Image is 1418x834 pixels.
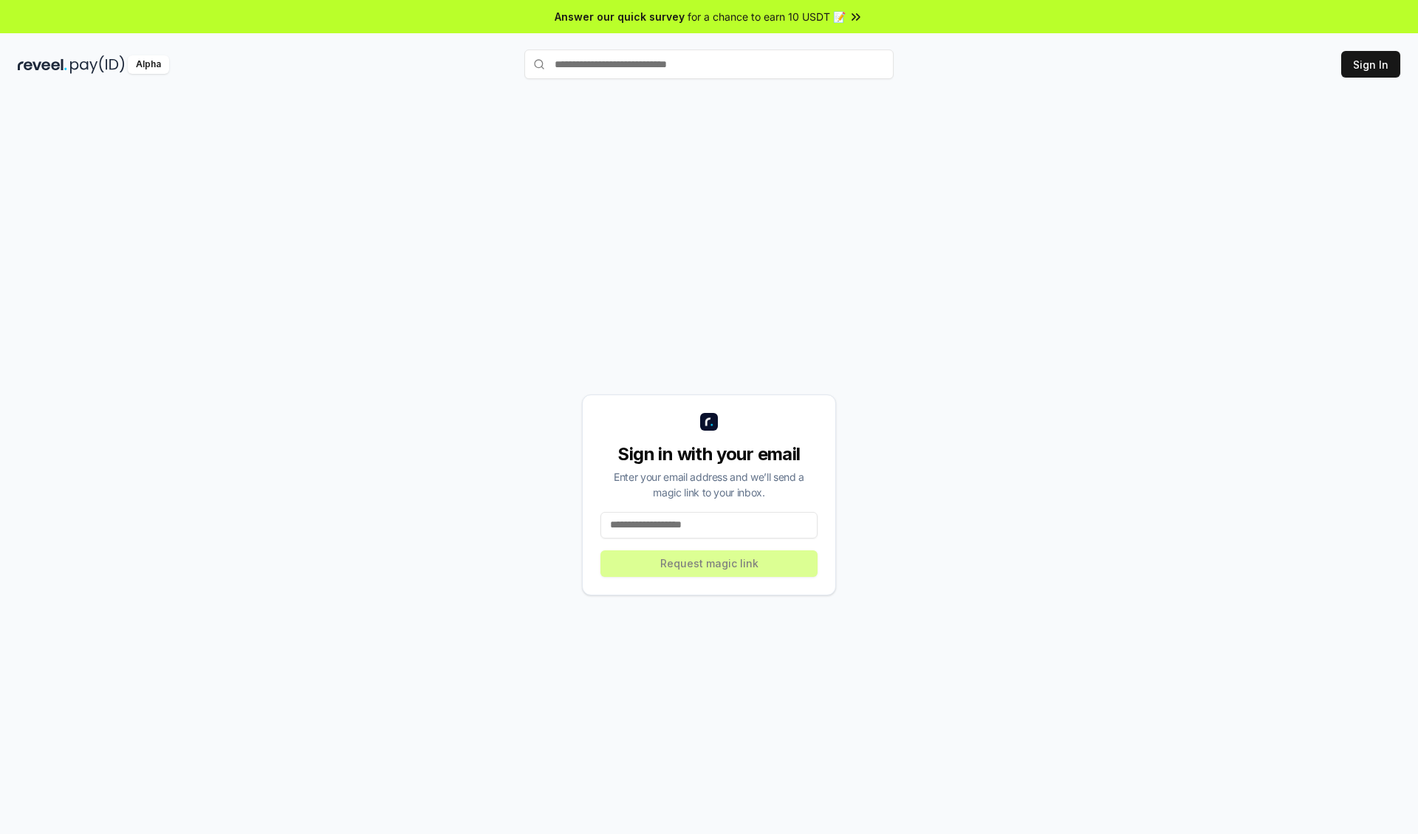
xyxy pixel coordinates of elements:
span: Answer our quick survey [555,9,685,24]
img: pay_id [70,55,125,74]
span: for a chance to earn 10 USDT 📝 [688,9,846,24]
div: Enter your email address and we’ll send a magic link to your inbox. [600,469,818,500]
div: Sign in with your email [600,442,818,466]
button: Sign In [1341,51,1400,78]
div: Alpha [128,55,169,74]
img: reveel_dark [18,55,67,74]
img: logo_small [700,413,718,431]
